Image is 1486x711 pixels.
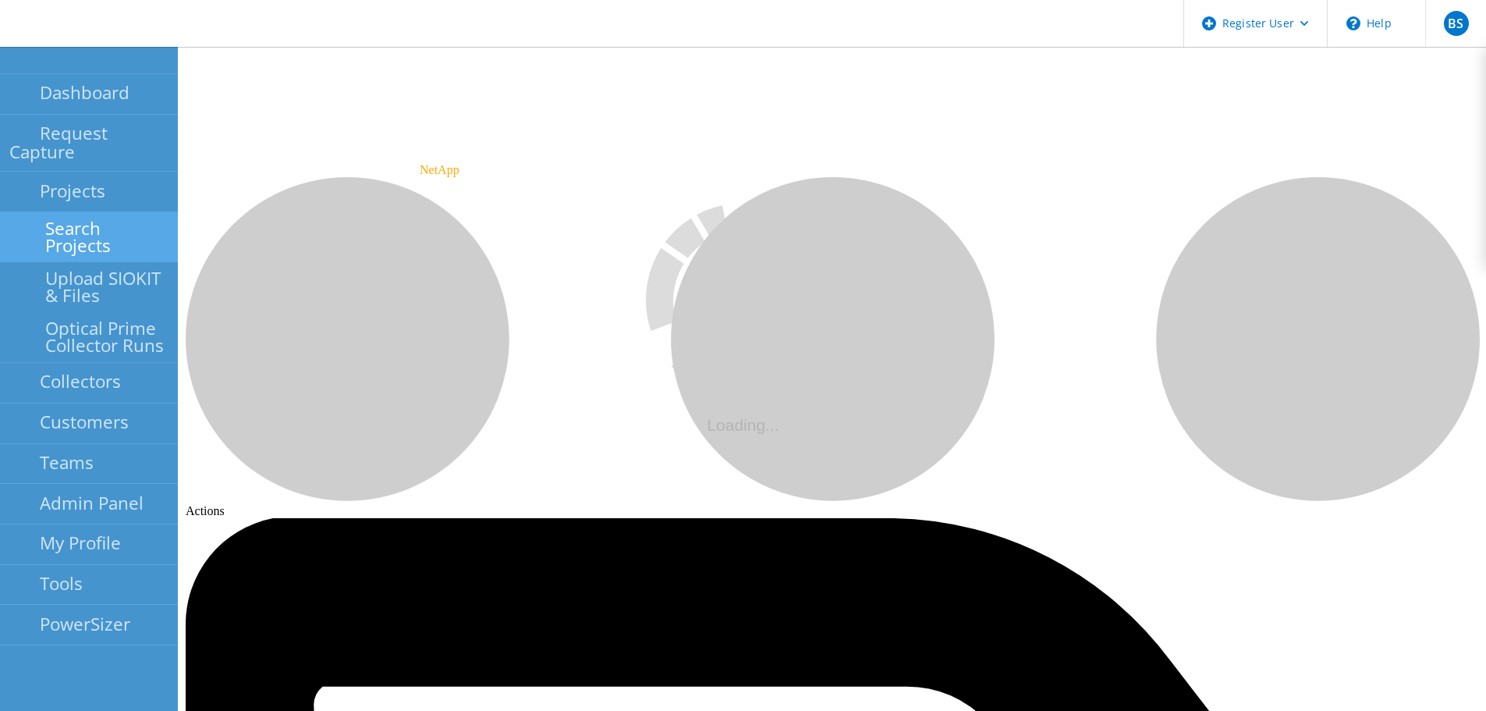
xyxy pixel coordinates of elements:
span: NetApp [420,163,459,176]
span: BS [1448,17,1463,30]
a: Live Optics Dashboard [16,30,183,44]
div: Actions [186,177,1480,518]
svg: \n [1346,16,1360,30]
div: Loading... [646,416,841,435]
